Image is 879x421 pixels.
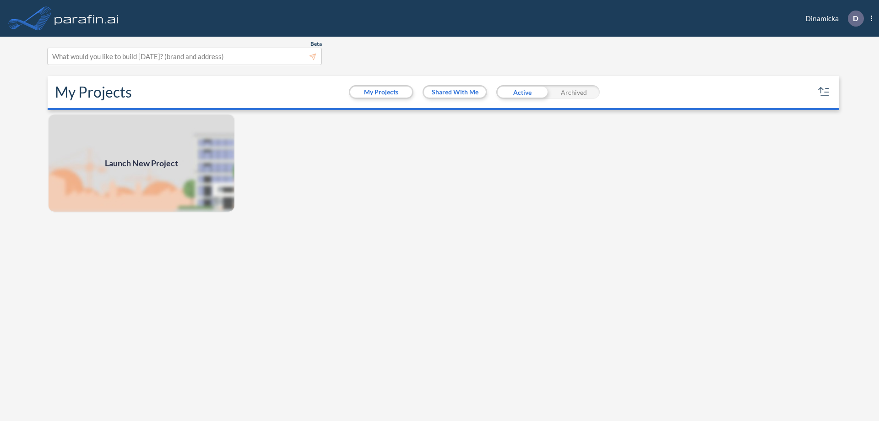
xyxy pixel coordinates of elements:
[105,157,178,169] span: Launch New Project
[53,9,120,27] img: logo
[496,85,548,99] div: Active
[548,85,600,99] div: Archived
[310,40,322,48] span: Beta
[350,87,412,98] button: My Projects
[55,83,132,101] h2: My Projects
[792,11,872,27] div: Dinamicka
[853,14,858,22] p: D
[48,114,235,213] img: add
[817,85,831,99] button: sort
[48,114,235,213] a: Launch New Project
[424,87,486,98] button: Shared With Me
